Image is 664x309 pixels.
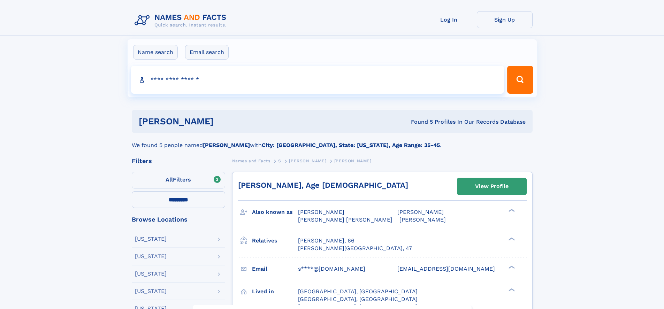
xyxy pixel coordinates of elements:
span: [PERSON_NAME] [399,216,446,223]
b: [PERSON_NAME] [203,142,250,148]
label: Name search [133,45,178,60]
div: View Profile [475,178,509,194]
button: Search Button [507,66,533,94]
span: S [278,159,281,163]
label: Filters [132,172,225,188]
span: All [166,176,173,183]
h3: Lived in [252,286,298,298]
h1: [PERSON_NAME] [139,117,312,126]
a: Sign Up [477,11,533,28]
div: [US_STATE] [135,271,167,277]
span: [GEOGRAPHIC_DATA], [GEOGRAPHIC_DATA] [298,288,418,295]
span: [EMAIL_ADDRESS][DOMAIN_NAME] [397,265,495,272]
a: Names and Facts [232,156,270,165]
div: Browse Locations [132,216,225,223]
h3: Email [252,263,298,275]
span: [PERSON_NAME] [289,159,326,163]
div: [US_STATE] [135,236,167,242]
b: City: [GEOGRAPHIC_DATA], State: [US_STATE], Age Range: 35-45 [262,142,440,148]
a: [PERSON_NAME], Age [DEMOGRAPHIC_DATA] [238,181,408,190]
div: ❯ [507,237,515,241]
a: [PERSON_NAME], 66 [298,237,354,245]
img: Logo Names and Facts [132,11,232,30]
div: We found 5 people named with . [132,133,533,149]
div: ❯ [507,287,515,292]
span: [PERSON_NAME] [334,159,372,163]
a: Log In [421,11,477,28]
span: [PERSON_NAME] [397,209,444,215]
div: [US_STATE] [135,288,167,294]
div: Filters [132,158,225,164]
span: [PERSON_NAME] [298,209,344,215]
h3: Relatives [252,235,298,247]
label: Email search [185,45,229,60]
span: [PERSON_NAME] [PERSON_NAME] [298,216,392,223]
span: [GEOGRAPHIC_DATA], [GEOGRAPHIC_DATA] [298,296,418,302]
a: S [278,156,281,165]
a: [PERSON_NAME] [289,156,326,165]
div: ❯ [507,208,515,213]
h3: Also known as [252,206,298,218]
input: search input [131,66,504,94]
div: ❯ [507,265,515,269]
div: Found 5 Profiles In Our Records Database [312,118,526,126]
div: [US_STATE] [135,254,167,259]
a: [PERSON_NAME][GEOGRAPHIC_DATA], 47 [298,245,412,252]
a: View Profile [457,178,526,195]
